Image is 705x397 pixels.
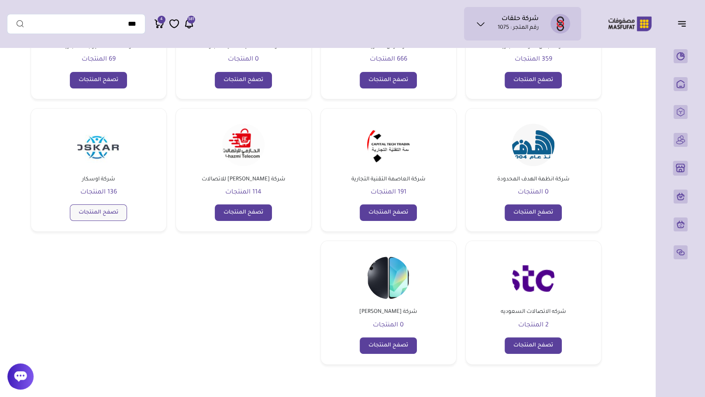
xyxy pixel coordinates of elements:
span: 0 المنتجات [373,322,404,329]
img: شركة اوسكار [77,124,120,166]
span: 136 المنتجات [80,189,117,196]
span: شركة اوسكار [80,175,117,184]
a: شركة الحازمى للاتصالات شركة [PERSON_NAME] للاتصالات 114 المنتجات [200,119,287,198]
a: تصفح المنتجات [505,337,562,354]
a: تصفح المنتجات [360,204,417,221]
span: 359 المنتجات [515,56,552,63]
span: 666 المنتجات [370,56,407,63]
a: تصفح المنتجات [505,72,562,88]
a: شركة اوسكار شركة اوسكار 136 المنتجات [72,119,125,198]
a: 581 [184,18,194,29]
img: Logo [602,15,658,32]
img: شركة حلقات [550,14,570,34]
span: 191 المنتجات [371,189,406,196]
span: شركة [PERSON_NAME] للاتصالات [200,175,287,184]
span: 0 المنتجات [518,189,549,196]
a: تصفح المنتجات [215,204,272,221]
a: تصفح المنتجات [360,337,417,354]
a: تصفح المنتجات [70,72,127,88]
a: شركة انظمة الهدف المحدودة شركة انظمة الهدف المحدودة 0 المنتجات [495,119,571,198]
span: مؤسسة المدينة الذكية للتجارة [205,42,282,51]
span: شركة انظمة الهدف المحدودة [495,175,571,184]
img: شركة محمد اسامة [367,257,410,299]
a: شركة العاصمة التقنية التجارية شركة العاصمة التقنية التجارية 191 المنتجات [350,119,427,198]
span: شركة اجمل الهواتف التجارية [498,42,569,51]
a: تصفح المنتجات [70,204,127,221]
span: شركة ركن الشريف [364,42,413,51]
span: 0 المنتجات [228,56,259,63]
span: شركة العاصمة التقنية التجارية [350,175,427,184]
span: 581 [188,16,194,24]
a: شركه الاتصالات السعوديه شركه الاتصالات السعوديه 2 المنتجات [499,251,568,330]
h1: شركة حلقات [502,15,539,24]
a: تصفح المنتجات [505,204,562,221]
img: شركه الاتصالات السعوديه [512,257,555,299]
a: شركة محمد اسامة شركة [PERSON_NAME] 0 المنتجات [358,251,419,330]
img: شركة الحازمى للاتصالات [222,124,265,166]
span: مؤسسة اساطير جدة التجارية [61,42,137,51]
a: تصفح المنتجات [360,72,417,88]
span: 114 المنتجات [225,189,261,196]
span: 69 المنتجات [82,56,116,63]
span: شركه الاتصالات السعوديه [499,307,568,317]
a: تصفح المنتجات [215,72,272,88]
span: 2 المنتجات [518,322,549,329]
span: شركة [PERSON_NAME] [358,307,419,317]
img: شركة العاصمة التقنية التجارية [367,124,410,166]
p: رقم المتجر : 1075 [498,24,539,33]
a: 4 [154,18,165,29]
img: شركة انظمة الهدف المحدودة [512,124,555,166]
span: 4 [160,16,163,24]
